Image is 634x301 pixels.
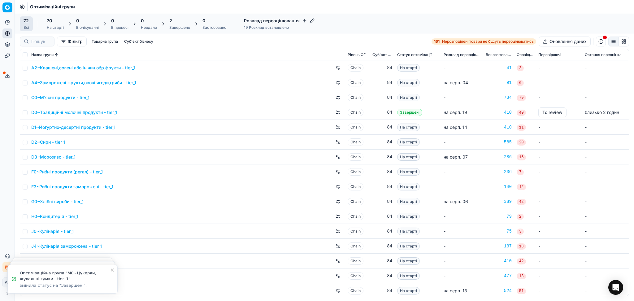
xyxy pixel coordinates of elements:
span: Перевіряючі [538,52,561,57]
span: 0 [141,18,144,24]
span: 70 [47,18,52,24]
span: Chain [348,94,363,101]
div: 84 [372,273,392,279]
div: 524 [486,288,512,294]
td: - [536,135,582,150]
span: На старті [397,124,420,131]
td: - [582,254,629,268]
span: 18 [517,243,526,250]
a: 75 [486,228,512,234]
span: На старті [397,198,420,205]
button: Суб'єкт бізнесу [122,38,156,45]
span: 51 [517,288,526,294]
a: 236 [486,169,512,175]
div: 84 [372,228,392,234]
a: 410 [486,124,512,130]
div: 84 [372,198,392,205]
span: На старті [397,213,420,220]
span: Chain [348,198,363,205]
button: Фільтр [57,37,87,46]
td: - [441,239,483,254]
span: Завершені [397,109,422,116]
div: 84 [372,65,392,71]
div: 84 [372,288,392,294]
span: Chain [348,109,363,116]
span: Статус оптимізації [397,52,432,57]
span: на серп. 04 [444,80,468,85]
div: 84 [372,169,392,175]
td: - [536,75,582,90]
a: 140 [486,184,512,190]
a: 41 [486,65,512,71]
a: 161Нерозподілені товари не будуть переоцінюватись [432,38,536,45]
span: 42 [517,199,526,205]
span: Оповіщення [517,52,533,57]
a: 91 [486,80,512,86]
div: Оптимізаційна група "M0~Цукерки, жувальні гумки - tier_1" [20,270,110,282]
td: - [582,164,629,179]
span: на серп. 14 [444,124,467,130]
td: - [536,283,582,298]
td: - [536,120,582,135]
span: Chain [348,124,363,131]
span: 40 [517,110,526,116]
span: на серп. 13 [444,288,467,293]
div: 84 [372,258,392,264]
div: 410 [486,109,512,116]
td: - [582,224,629,239]
a: H0~Кондитерія - tier_1 [31,213,78,220]
a: D0~Традиційні молочні продукти - tier_1 [31,109,117,116]
button: Close toast [109,266,116,274]
div: змінила статус на "Завершені". [20,283,110,288]
td: - [441,224,483,239]
span: Chain [348,168,363,176]
div: 84 [372,124,392,130]
span: Chain [348,257,363,265]
div: Open Intercom Messenger [608,280,623,295]
span: Chain [348,242,363,250]
div: 84 [372,94,392,101]
td: - [441,254,483,268]
td: - [441,179,483,194]
a: J0~Кулінарія - tier_1 [31,228,74,234]
div: 79 [486,213,512,220]
td: - [582,283,629,298]
div: 734 [486,94,512,101]
span: На старті [397,138,420,146]
input: Пошук [31,38,50,45]
a: D3~Морозиво - tier_1 [31,154,76,160]
div: Завершено [169,25,190,30]
div: Застосовано [202,25,226,30]
span: 2 [169,18,172,24]
span: Chain [348,79,363,86]
td: - [582,150,629,164]
span: 2 [517,65,524,71]
a: D2~Сири - tier_1 [31,139,65,145]
a: A2~Квашені,солені або ін.чин.обр.фрукти - tier_1 [31,65,135,71]
span: Суб'єкт бізнесу [372,52,392,57]
button: Оновлення даних [539,37,591,46]
span: 0 [111,18,114,24]
span: На старті [397,257,420,265]
span: 3 [517,229,524,235]
a: F0~Рибні продукти (регал) - tier_1 [31,169,103,175]
a: 389 [486,198,512,205]
a: 477 [486,273,512,279]
span: 7 [517,169,524,175]
td: - [441,209,483,224]
a: A4~Заморожені фрукти,овочі,ягоди,гриби - tier_1 [31,80,136,86]
div: 84 [372,213,392,220]
div: 19 Розклад встановлено [244,25,315,30]
span: Остання переоцінка [585,52,622,57]
strong: 161 [434,39,440,44]
div: Всі [24,25,29,30]
span: близько 2 годин [585,110,619,115]
span: Chain [348,183,363,190]
td: - [582,179,629,194]
td: - [582,194,629,209]
span: На старті [397,272,420,280]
